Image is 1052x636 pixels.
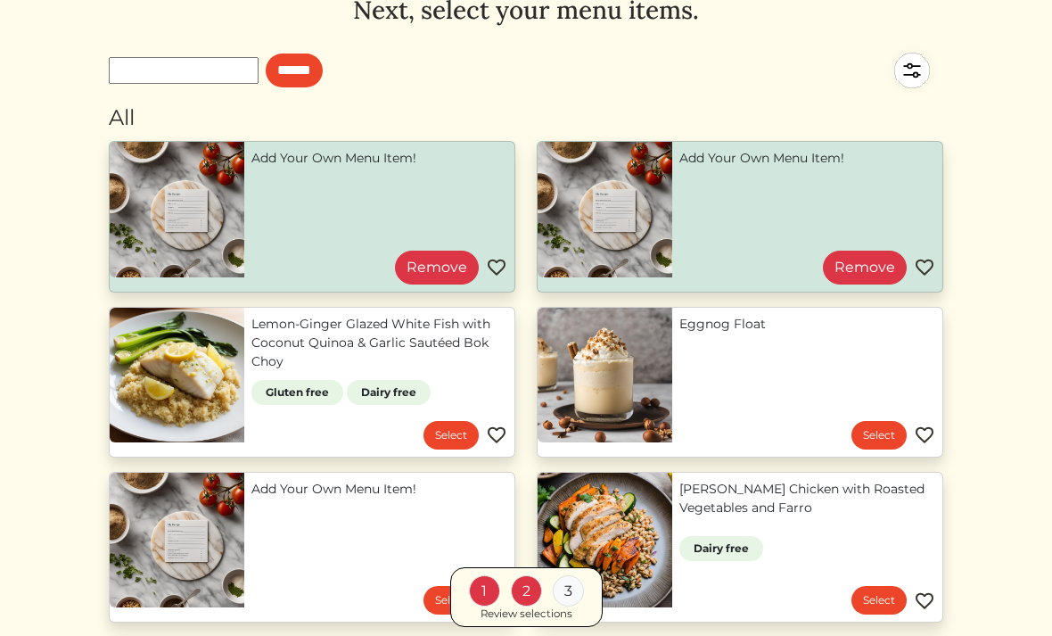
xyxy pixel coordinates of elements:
div: 2 [511,575,542,607]
a: Eggnog Float [679,315,935,334]
a: Remove [823,251,907,285]
img: filter-5a7d962c2457a2d01fc3f3b070ac7679cf81506dd4bc827d76cf1eb68fb85cd7.svg [881,39,943,102]
img: Favorite menu item [486,425,507,446]
a: Add Your Own Menu Item! [251,480,507,499]
img: Favorite menu item [914,425,935,446]
a: Select [423,421,479,450]
a: Remove [395,251,479,285]
div: All [109,102,943,134]
a: [PERSON_NAME] Chicken with Roasted Vegetables and Farro [679,480,935,517]
div: Review selections [481,607,572,623]
a: Add Your Own Menu Item! [679,149,935,168]
a: Lemon‑Ginger Glazed White Fish with Coconut Quinoa & Garlic Sautéed Bok Choy [251,315,507,371]
img: Favorite menu item [914,257,935,278]
a: Select [851,421,907,450]
div: 1 [469,575,500,607]
img: Favorite menu item [486,257,507,278]
a: Add Your Own Menu Item! [251,149,507,168]
a: 1 2 3 Review selections [450,567,603,627]
div: 3 [553,575,584,607]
